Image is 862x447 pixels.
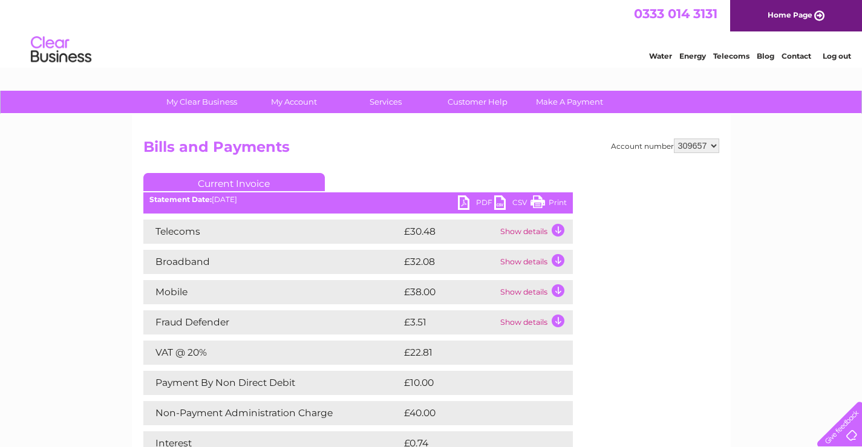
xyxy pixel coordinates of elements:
[713,51,749,60] a: Telecoms
[30,31,92,68] img: logo.png
[143,220,401,244] td: Telecoms
[757,51,774,60] a: Blog
[782,51,811,60] a: Contact
[143,371,401,395] td: Payment By Non Direct Debit
[611,139,719,153] div: Account number
[401,250,497,274] td: £32.08
[428,91,527,113] a: Customer Help
[497,250,573,274] td: Show details
[146,7,717,59] div: Clear Business is a trading name of Verastar Limited (registered in [GEOGRAPHIC_DATA] No. 3667643...
[497,280,573,304] td: Show details
[143,195,573,204] div: [DATE]
[244,91,344,113] a: My Account
[497,310,573,334] td: Show details
[143,341,401,365] td: VAT @ 20%
[143,280,401,304] td: Mobile
[143,173,325,191] a: Current Invoice
[823,51,851,60] a: Log out
[531,195,567,213] a: Print
[520,91,619,113] a: Make A Payment
[336,91,436,113] a: Services
[149,195,212,204] b: Statement Date:
[143,139,719,162] h2: Bills and Payments
[143,401,401,425] td: Non-Payment Administration Charge
[152,91,252,113] a: My Clear Business
[494,195,531,213] a: CSV
[458,195,494,213] a: PDF
[401,280,497,304] td: £38.00
[401,341,547,365] td: £22.81
[143,310,401,334] td: Fraud Defender
[401,220,497,244] td: £30.48
[634,6,717,21] a: 0333 014 3131
[401,371,548,395] td: £10.00
[143,250,401,274] td: Broadband
[649,51,672,60] a: Water
[497,220,573,244] td: Show details
[679,51,706,60] a: Energy
[401,310,497,334] td: £3.51
[401,401,549,425] td: £40.00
